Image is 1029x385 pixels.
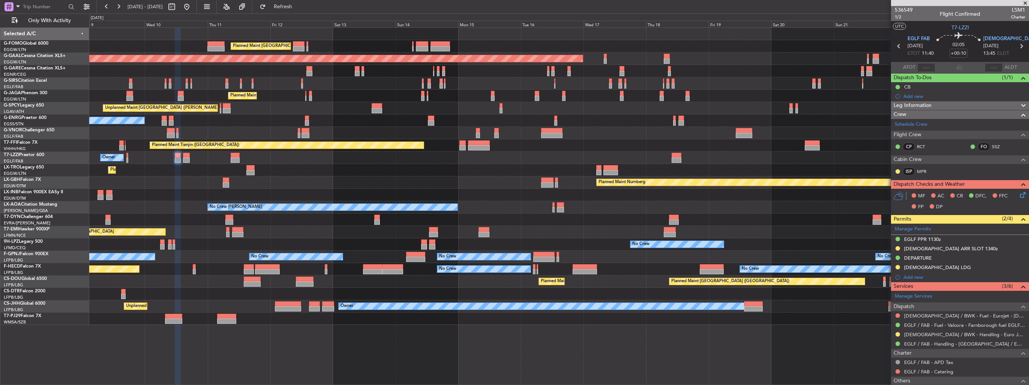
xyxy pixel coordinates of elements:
span: EGLF FAB [907,35,930,43]
div: No Crew [632,239,649,250]
a: LX-INBFalcon 900EX EASy II [4,190,63,194]
span: [DATE] [907,42,923,50]
a: CS-DOUGlobal 6500 [4,277,47,281]
a: Manage Services [895,293,932,300]
div: Thu 11 [208,21,270,27]
a: WMSA/SZB [4,319,26,325]
a: CS-DTRFalcon 2000 [4,289,45,293]
span: Flight Crew [894,131,921,139]
span: Only With Activity [19,18,79,23]
a: EGLF/FAB [4,134,23,139]
a: 9H-LPZLegacy 500 [4,239,43,244]
span: (2/4) [1002,215,1013,223]
a: [DEMOGRAPHIC_DATA] / BWK - Handling - Euro Jet [DEMOGRAPHIC_DATA] / BWK [904,331,1025,338]
a: EGGW/LTN [4,59,26,65]
button: UTC [893,23,906,30]
span: G-VNOR [4,128,22,132]
a: LX-AOACitation Mustang [4,202,57,207]
div: No Crew [439,251,456,262]
a: LFPB/LBG [4,257,23,263]
div: Planned Maint Tianjin ([GEOGRAPHIC_DATA]) [152,140,239,151]
button: Only With Activity [8,15,81,27]
span: CS-DTR [4,289,20,293]
a: EVRA/[PERSON_NAME] [4,220,50,226]
a: G-ENRGPraetor 600 [4,116,46,120]
a: G-SIRSCitation Excel [4,78,47,83]
span: [DATE] - [DATE] [127,3,163,10]
div: Fri 12 [270,21,333,27]
input: --:-- [917,63,935,72]
a: MPR [917,168,934,175]
span: T7-LZZI [4,153,19,157]
div: Planned Maint Nurnberg [598,177,645,188]
a: LFPB/LBG [4,295,23,300]
span: ETOT [907,50,920,57]
span: T7-EMI [4,227,18,232]
span: 11:40 [922,50,934,57]
span: CS-DOU [4,277,21,281]
a: EGGW/LTN [4,171,26,176]
div: Tue 16 [521,21,583,27]
span: Services [894,282,913,291]
span: Charter [1011,14,1025,20]
div: [DEMOGRAPHIC_DATA] ARR SLOT 1340z [904,245,998,252]
span: F-HECD [4,264,20,269]
a: G-SPCYLegacy 650 [4,103,44,108]
div: Unplanned Maint [GEOGRAPHIC_DATA] ([GEOGRAPHIC_DATA] Intl) [126,301,256,312]
a: G-JAGAPhenom 300 [4,91,47,95]
span: [DATE] [983,42,999,50]
div: ISP [903,167,915,176]
span: LSM1 [1011,6,1025,14]
span: 1/2 [895,14,913,20]
button: Refresh [256,1,301,13]
span: CR [957,192,963,200]
span: CS-JHH [4,301,20,306]
a: EGNR/CEG [4,72,26,77]
div: Wed 17 [583,21,646,27]
a: [PERSON_NAME]/QSA [4,208,48,214]
span: (3/6) [1002,282,1013,290]
span: 13:45 [983,50,995,57]
div: No Crew [742,263,759,275]
a: CS-JHHGlobal 6000 [4,301,45,306]
span: G-GAAL [4,54,21,58]
div: Owner [340,301,353,312]
a: F-HECDFalcon 7X [4,264,41,269]
span: LX-TRO [4,165,20,170]
span: ELDT [997,50,1009,57]
a: EGLF / FAB - Handling - [GEOGRAPHIC_DATA] / EGLF / FAB [904,341,1025,347]
span: Crew [894,110,906,119]
div: Add new [903,93,1025,99]
div: Wed 10 [145,21,207,27]
a: EGLF/FAB [4,84,23,90]
span: Dispatch [894,302,914,311]
span: G-ENRG [4,116,21,120]
div: EGLF PPR 1130z [904,236,941,242]
a: LFPB/LBG [4,270,23,275]
a: Schedule Crew [895,121,927,128]
div: Tue 9 [82,21,145,27]
span: (1/1) [1002,74,1013,81]
a: G-GARECessna Citation XLS+ [4,66,66,71]
a: T7-PJ29Falcon 7X [4,314,41,318]
a: RCT [917,143,934,150]
span: G-GARE [4,66,21,71]
div: Sun 21 [834,21,897,27]
div: Planned Maint Dusseldorf [110,164,159,176]
div: Owner [102,152,115,163]
span: T7-PJ29 [4,314,21,318]
div: Sat 20 [771,21,834,27]
a: LFPB/LBG [4,282,23,288]
div: Fri 19 [709,21,771,27]
div: No Crew [439,263,456,275]
a: T7-EMIHawker 900XP [4,227,49,232]
span: DFC, [975,192,987,200]
div: CB [904,84,910,90]
a: LFMN/NCE [4,233,26,238]
span: LX-GBH [4,177,20,182]
span: Charter [894,349,912,358]
span: G-JAGA [4,91,21,95]
a: T7-LZZIPraetor 600 [4,153,44,157]
a: EGLF / FAB - Fuel - Valcora - Farnborough fuel EGLF / FAB [904,322,1025,328]
div: Mon 15 [458,21,521,27]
